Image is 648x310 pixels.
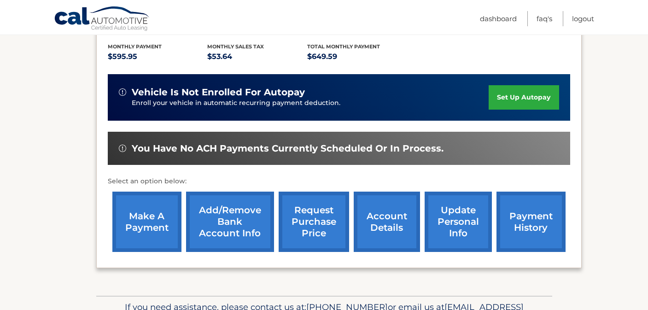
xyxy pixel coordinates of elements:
[354,192,420,252] a: account details
[496,192,566,252] a: payment history
[307,43,380,50] span: Total Monthly Payment
[207,50,307,63] p: $53.64
[132,87,305,98] span: vehicle is not enrolled for autopay
[108,50,208,63] p: $595.95
[480,11,517,26] a: Dashboard
[572,11,594,26] a: Logout
[108,43,162,50] span: Monthly Payment
[307,50,407,63] p: $649.59
[132,143,444,154] span: You have no ACH payments currently scheduled or in process.
[119,88,126,96] img: alert-white.svg
[119,145,126,152] img: alert-white.svg
[112,192,181,252] a: make a payment
[186,192,274,252] a: Add/Remove bank account info
[425,192,492,252] a: update personal info
[279,192,349,252] a: request purchase price
[207,43,264,50] span: Monthly sales Tax
[537,11,552,26] a: FAQ's
[489,85,559,110] a: set up autopay
[132,98,489,108] p: Enroll your vehicle in automatic recurring payment deduction.
[108,176,570,187] p: Select an option below:
[54,6,151,33] a: Cal Automotive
